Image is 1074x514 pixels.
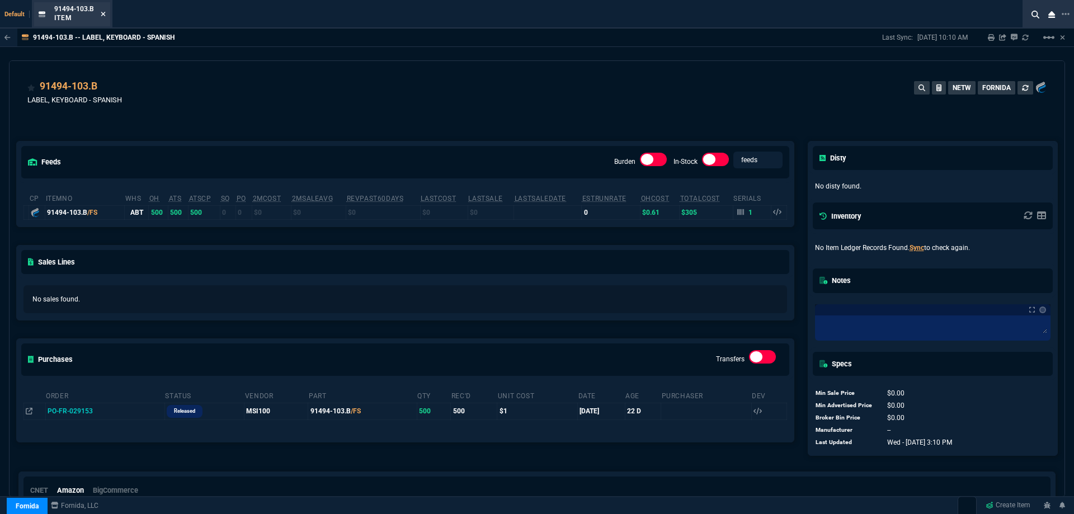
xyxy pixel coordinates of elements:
[815,243,1051,253] p: No Item Ledger Records Found. to check again.
[149,205,168,219] td: 500
[751,387,786,403] th: Dev
[497,403,578,419] td: $1
[4,34,11,41] nx-icon: Back to Table
[625,403,661,419] td: 22 D
[733,190,771,206] th: Serials
[948,81,976,95] button: NETW
[237,195,246,202] abbr: Total units on open Purchase Orders
[625,387,661,403] th: Age
[28,354,73,365] h5: Purchases
[819,211,861,221] h5: Inventory
[451,403,497,419] td: 500
[417,387,451,403] th: Qty
[164,387,244,403] th: Status
[292,195,333,202] abbr: Avg Sale from SO invoices for 2 months
[244,387,308,403] th: Vendor
[125,205,149,219] td: ABT
[244,403,308,419] td: MSI100
[582,195,626,202] abbr: Total sales within a 30 day window based on last time there was inventory
[819,275,851,286] h5: Notes
[87,209,97,216] span: /FS
[28,157,61,167] h5: feeds
[252,205,291,219] td: $0
[917,33,968,42] p: [DATE] 10:10 AM
[48,407,93,415] span: PO-FR-029153
[220,205,236,219] td: 0
[420,205,468,219] td: $0
[680,205,733,219] td: $305
[640,153,667,171] div: Burden
[887,389,905,397] span: 0
[515,195,566,202] abbr: The date of the last SO Inv price. No time limit. (ignore zeros)
[174,407,195,416] p: Released
[468,195,502,202] abbr: The last SO Inv price. No time limit. (ignore zeros)
[45,387,164,403] th: Order
[26,407,32,415] nx-icon: Open In Opposite Panel
[28,257,75,267] h5: Sales Lines
[27,95,122,105] p: LABEL, KEYBOARD - SPANISH
[815,399,877,412] td: Min Advertised Price
[702,153,729,171] div: In-Stock
[887,426,891,434] span: --
[253,195,281,202] abbr: Avg cost of all PO invoices for 2 months
[347,195,404,202] abbr: Total revenue past 60 days
[189,195,211,202] abbr: ATS with all companies combined
[815,436,877,449] td: Last Updated
[30,486,48,495] h6: CNET
[308,387,417,403] th: Part
[308,403,417,419] td: 91494-103.B
[887,414,905,422] span: 0
[1027,8,1044,21] nx-icon: Search
[640,205,680,219] td: $0.61
[815,412,953,424] tr: undefined
[815,424,953,436] tr: undefined
[815,412,877,424] td: Broker Bin Price
[819,153,846,163] h5: Disty
[32,294,778,304] p: No sales found.
[48,501,102,511] a: msbcCompanyName
[93,486,138,495] h6: BigCommerce
[468,205,514,219] td: $0
[169,195,182,202] abbr: Total units in inventory => minus on SO => plus on PO
[1044,8,1059,21] nx-icon: Close Workbench
[189,205,220,219] td: 500
[33,33,175,42] p: 91494-103.B -- LABEL, KEYBOARD - SPANISH
[910,244,924,252] a: Sync
[29,190,45,206] th: cp
[54,13,94,22] p: Item
[882,33,917,42] p: Last Sync:
[1042,31,1056,44] mat-icon: Example home icon
[346,205,421,219] td: $0
[45,190,125,206] th: ItemNo
[661,387,752,403] th: Purchaser
[716,355,745,363] label: Transfers
[815,387,877,399] td: Min Sale Price
[815,387,953,399] tr: undefined
[54,5,94,13] span: 91494-103.B
[351,407,361,415] span: /FS
[451,387,497,403] th: Rec'd
[815,399,953,412] tr: undefined
[578,403,625,419] td: [DATE]
[819,359,852,369] h5: Specs
[4,11,30,18] span: Default
[27,79,35,95] div: Add to Watchlist
[680,195,720,202] abbr: Total Cost of Units on Hand
[978,81,1015,95] button: FORNIDA
[887,438,952,446] span: 1755702642687
[887,402,905,409] span: 0
[815,436,953,449] tr: undefined
[1060,33,1065,42] a: Hide Workbench
[815,424,877,436] td: Manufacturer
[673,158,698,166] label: In-Stock
[578,387,625,403] th: Date
[40,79,97,93] a: 91494-103.B
[125,190,149,206] th: WHS
[981,497,1035,514] a: Create Item
[749,350,776,368] div: Transfers
[641,195,670,202] abbr: Avg Cost of Inventory on-hand
[815,181,1051,191] p: No disty found.
[748,208,753,217] p: 1
[421,195,456,202] abbr: The last purchase cost from PO Order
